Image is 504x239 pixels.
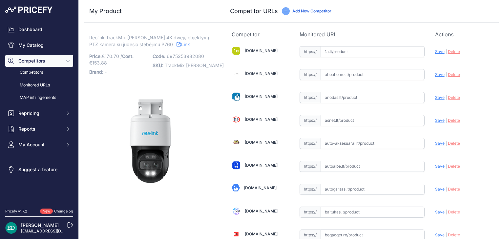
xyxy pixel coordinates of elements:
[435,30,492,38] p: Actions
[244,185,277,190] a: [DOMAIN_NAME]
[446,118,447,123] span: |
[448,141,460,146] span: Delete
[300,92,321,103] span: https://
[435,141,445,146] span: Save
[89,7,212,16] h3: My Product
[300,207,321,218] span: https://
[300,138,321,149] span: https://
[245,48,278,53] a: [DOMAIN_NAME]
[5,67,73,78] a: Competitors
[448,118,460,123] span: Delete
[89,52,149,67] p: €
[245,71,278,76] a: [DOMAIN_NAME]
[321,115,425,126] input: asnet.lt/product
[40,209,53,214] span: New
[435,49,445,54] span: Save
[5,209,27,214] div: Pricefy v1.7.2
[21,229,90,233] a: [EMAIL_ADDRESS][DOMAIN_NAME]
[89,53,102,59] span: Price:
[105,69,107,75] span: -
[5,80,73,91] a: Monitored URLs
[300,161,321,172] span: https://
[448,210,460,214] span: Delete
[321,69,425,80] input: abbahome.lt/product
[5,39,73,51] a: My Catalog
[167,53,204,59] span: 6975253982080
[435,210,445,214] span: Save
[435,232,445,237] span: Save
[446,210,447,214] span: |
[448,187,460,192] span: Delete
[446,187,447,192] span: |
[54,209,73,213] a: Changelog
[245,231,278,236] a: [DOMAIN_NAME]
[232,30,289,38] p: Competitor
[5,55,73,67] button: Competitors
[300,184,321,195] span: https://
[300,30,425,38] p: Monitored URL
[321,92,425,103] input: anodas.lt/product
[177,40,190,48] a: Link
[5,139,73,151] button: My Account
[245,163,278,168] a: [DOMAIN_NAME]
[21,222,59,228] a: [PERSON_NAME]
[300,115,321,126] span: https://
[321,184,425,195] input: autogarsas.lt/product
[153,53,165,59] span: Code:
[321,207,425,218] input: baitukas.lt/product
[245,94,278,99] a: [DOMAIN_NAME]
[5,92,73,103] a: MAP infringements
[448,49,460,54] span: Delete
[448,72,460,77] span: Delete
[92,60,107,65] span: 153.88
[435,118,445,123] span: Save
[5,123,73,135] button: Reports
[245,117,278,122] a: [DOMAIN_NAME]
[448,164,460,169] span: Delete
[122,53,134,59] span: Cost:
[448,95,460,100] span: Delete
[5,24,73,201] nav: Sidebar
[230,7,278,16] h3: Competitor URLs
[5,24,73,35] a: Dashboard
[321,138,425,149] input: auto-aksesuarai.lt/product
[18,110,61,117] span: Repricing
[321,46,425,57] input: 1a.lt/product
[292,9,331,13] a: Add New Competitor
[18,58,61,64] span: Competitors
[89,69,103,75] span: Brand:
[446,232,447,237] span: |
[446,49,447,54] span: |
[105,53,119,59] span: 170.70
[18,141,61,148] span: My Account
[435,72,445,77] span: Save
[5,7,52,13] img: Pricefy Logo
[245,140,278,145] a: [DOMAIN_NAME]
[165,63,224,68] span: TrackMix [PERSON_NAME]
[435,164,445,169] span: Save
[89,33,209,48] span: Reolink TrackMix [PERSON_NAME] 4K dviejų objektyvų PTZ kamera su judesio stebėjimu P760
[448,232,460,237] span: Delete
[321,161,425,172] input: autoaibe.lt/product
[18,126,61,132] span: Reports
[446,141,447,146] span: |
[446,72,447,77] span: |
[300,46,321,57] span: https://
[5,164,73,175] a: Suggest a feature
[300,69,321,80] span: https://
[153,63,163,68] span: SKU:
[435,187,445,192] span: Save
[5,107,73,119] button: Repricing
[245,209,278,213] a: [DOMAIN_NAME]
[435,95,445,100] span: Save
[446,95,447,100] span: |
[446,164,447,169] span: |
